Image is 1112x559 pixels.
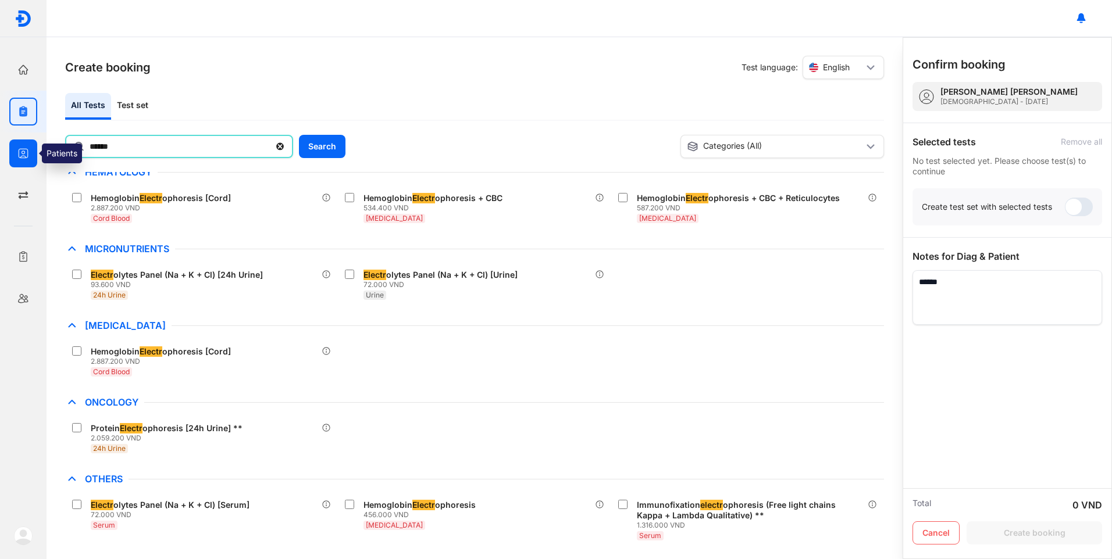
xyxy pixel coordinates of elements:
div: Create test set with selected tests [922,202,1052,212]
div: 93.600 VND [91,280,268,289]
button: Search [299,135,345,158]
div: 72.000 VND [91,510,254,519]
button: Create booking [967,521,1102,544]
div: Test set [111,93,154,120]
span: Electr [686,193,708,203]
span: Electr [412,193,435,203]
div: 534.400 VND [363,203,507,213]
span: Urine [366,291,384,299]
span: Others [79,473,129,485]
div: Selected tests [913,135,976,149]
span: Electr [91,270,113,280]
div: Immunofixation ophoresis (Free light chains Kappa + Lambda Qualitative) ** [637,500,863,521]
div: 2.887.200 VND [91,203,236,213]
span: Electr [412,500,435,510]
div: Hemoglobin ophoresis + CBC [363,193,502,203]
span: Micronutrients [79,243,175,255]
div: Notes for Diag & Patient [913,249,1102,263]
span: Electr [140,193,162,203]
div: olytes Panel (Na + K + Cl) [Urine] [363,270,518,280]
span: Electr [363,270,386,280]
span: Electr [140,346,162,357]
div: 1.316.000 VND [637,521,868,530]
div: Hemoglobin ophoresis + CBC + Reticulocytes [637,193,840,203]
div: 587.200 VND [637,203,844,213]
span: [MEDICAL_DATA] [639,214,696,223]
span: Electr [120,423,142,433]
div: 456.000 VND [363,510,480,519]
div: Hemoglobin ophoresis [363,500,476,510]
span: 24h Urine [93,291,126,299]
span: 24h Urine [93,444,126,453]
div: Protein ophoresis [24h Urine] ** [91,423,243,433]
div: Hemoglobin ophoresis [Cord] [91,193,231,203]
div: 0 VND [1072,498,1102,512]
span: Cord Blood [93,214,130,223]
div: olytes Panel (Na + K + Cl) [Serum] [91,500,250,510]
div: Remove all [1061,137,1102,147]
span: Serum [639,531,661,540]
span: electr [700,500,723,510]
span: [MEDICAL_DATA] [79,320,172,331]
div: olytes Panel (Na + K + Cl) [24h Urine] [91,270,263,280]
div: 2.059.200 VND [91,433,247,443]
div: Test language: [742,56,884,79]
span: Oncology [79,396,144,408]
div: 2.887.200 VND [91,357,236,366]
img: logo [14,526,33,545]
div: 72.000 VND [363,280,522,289]
h3: Confirm booking [913,56,1006,73]
span: [MEDICAL_DATA] [366,521,423,529]
button: Cancel [913,521,960,544]
div: Hemoglobin ophoresis [Cord] [91,346,231,357]
div: [PERSON_NAME] [PERSON_NAME] [940,87,1078,97]
span: Electr [91,500,113,510]
div: Categories (All) [687,141,864,152]
div: No test selected yet. Please choose test(s) to continue [913,156,1102,177]
span: English [823,62,850,73]
div: All Tests [65,93,111,120]
span: Cord Blood [93,367,130,376]
div: [DEMOGRAPHIC_DATA] - [DATE] [940,97,1078,106]
span: [MEDICAL_DATA] [366,214,423,223]
span: Hematology [79,166,158,178]
div: Total [913,498,931,512]
span: Serum [93,521,115,529]
h3: Create booking [65,59,151,76]
img: logo [15,10,32,27]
